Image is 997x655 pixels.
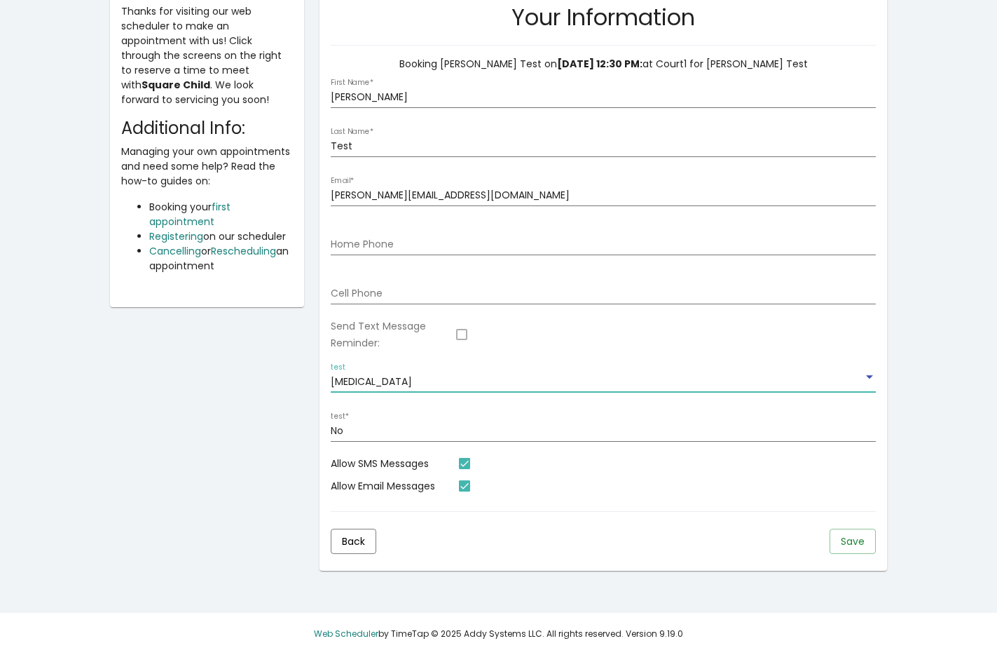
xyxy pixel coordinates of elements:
strong: Square Child [142,78,210,92]
button: Save [830,529,876,554]
mat-label: Allow Email Messages [331,478,453,494]
input: Home Phone [331,239,876,250]
a: Web Scheduler [314,628,378,640]
mat-select: test. Option 2 selected [331,377,876,388]
a: Registering [149,229,203,243]
li: on our scheduler [149,229,294,244]
input: Cell Phone [331,288,876,299]
div: by TimeTap © 2025 Addy Systems LLC. All rights reserved. Version 9.19.0 [99,613,898,655]
div: Booking [PERSON_NAME] Test on at Court1 for [PERSON_NAME] Test [331,57,876,72]
a: first appointment [149,200,231,229]
span: [MEDICAL_DATA] [331,374,412,389]
b: [DATE] 12:30 PM: [557,57,642,71]
mat-label: Allow SMS Messages [331,455,453,472]
h4: Additional Info: [121,119,294,139]
h2: Your Information [511,4,695,31]
button: Back [331,529,376,554]
input: test [331,426,876,437]
li: or an appointment [149,244,294,274]
a: Cancelling [149,244,201,258]
input: Email [331,190,876,201]
p: Thanks for visiting our web scheduler to make an appointment with us! Click through the screens o... [121,4,294,107]
mat-checkbox: Allow SMS Messages [331,460,470,471]
p: Managing your own appointments and need some help? Read the how-to guides on: [121,144,294,189]
li: Booking your [149,200,294,229]
a: Rescheduling [211,244,276,258]
input: Last Name [331,141,876,152]
span: Back [342,534,365,548]
mat-label: Send Text Message Reminder: [331,319,426,350]
span: Save [841,534,865,548]
input: First Name [331,92,876,103]
mat-checkbox: Allow EMAIL Messages [331,482,470,494]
